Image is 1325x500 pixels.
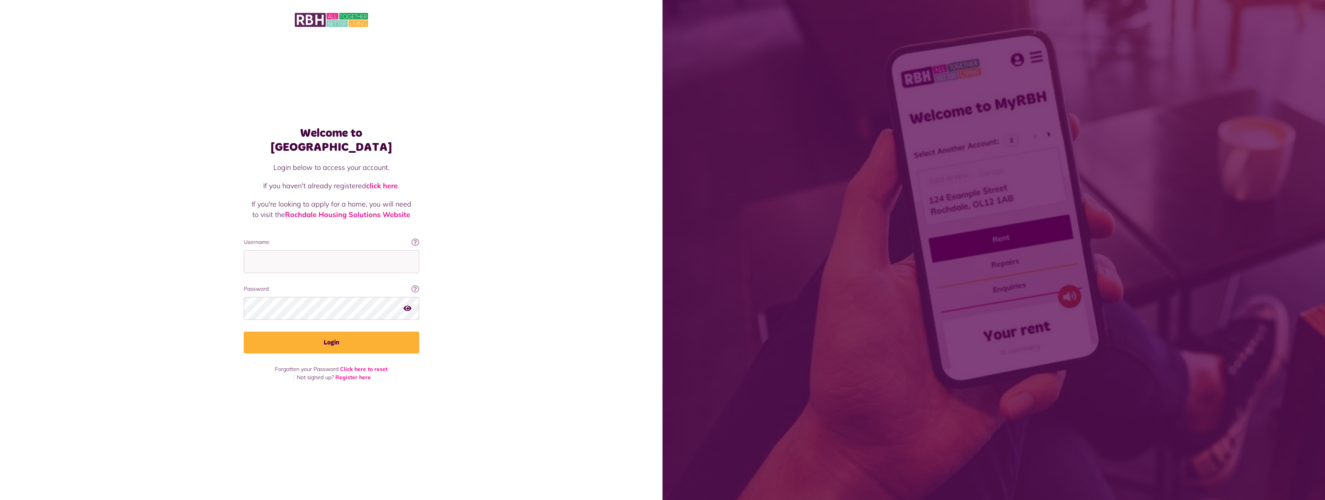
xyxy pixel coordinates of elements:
img: MyRBH [295,12,368,28]
h1: Welcome to [GEOGRAPHIC_DATA] [244,126,419,154]
p: Login below to access your account. [252,162,411,173]
label: Username [244,238,419,246]
a: click here [366,181,398,190]
span: Forgotten your Password [275,366,338,373]
p: If you're looking to apply for a home, you will need to visit the [252,199,411,220]
p: If you haven't already registered . [252,180,411,191]
a: Register here [335,374,371,381]
label: Password [244,285,419,293]
button: Login [244,332,419,353]
a: Rochdale Housing Solutions Website [285,210,410,219]
span: Not signed up? [297,374,334,381]
a: Click here to reset [340,366,388,373]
